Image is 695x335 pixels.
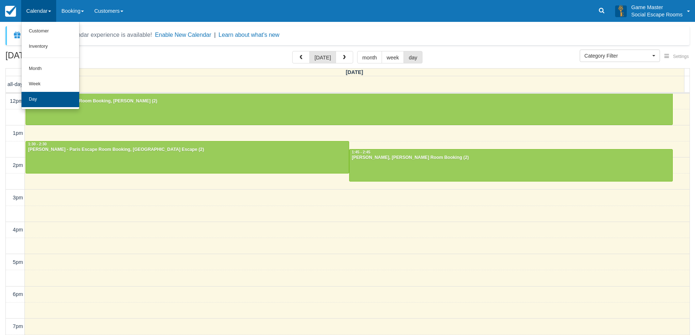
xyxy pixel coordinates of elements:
[22,61,79,77] a: Month
[22,24,79,39] a: Customer
[673,54,689,59] span: Settings
[28,142,47,146] span: 1:30 - 2:30
[660,51,693,62] button: Settings
[309,51,336,63] button: [DATE]
[357,51,382,63] button: month
[28,147,347,153] div: [PERSON_NAME] - Paris Escape Room Booking, [GEOGRAPHIC_DATA] Escape (2)
[631,4,683,11] p: Game Master
[26,93,673,125] a: 12:00 - 1:00Siqi - [PERSON_NAME] Room Booking, [PERSON_NAME] (2)
[404,51,422,63] button: day
[10,98,23,104] span: 12pm
[346,69,363,75] span: [DATE]
[13,291,23,297] span: 6pm
[349,149,673,181] a: 1:45 - 2:45[PERSON_NAME], [PERSON_NAME] Room Booking (2)
[219,32,279,38] a: Learn about what's new
[5,6,16,17] img: checkfront-main-nav-mini-logo.png
[26,141,349,173] a: 1:30 - 2:30[PERSON_NAME] - Paris Escape Room Booking, [GEOGRAPHIC_DATA] Escape (2)
[615,5,627,17] img: A3
[8,81,23,87] span: all-day
[631,11,683,18] p: Social Escape Rooms
[155,31,211,39] button: Enable New Calendar
[584,52,650,59] span: Category Filter
[382,51,404,63] button: week
[21,22,80,109] ul: Calendar
[22,77,79,92] a: Week
[580,50,660,62] button: Category Filter
[5,51,98,65] h2: [DATE]
[214,32,216,38] span: |
[13,323,23,329] span: 7pm
[22,92,79,107] a: Day
[13,259,23,265] span: 5pm
[352,150,370,154] span: 1:45 - 2:45
[13,130,23,136] span: 1pm
[22,39,79,54] a: Inventory
[13,227,23,233] span: 4pm
[351,155,671,161] div: [PERSON_NAME], [PERSON_NAME] Room Booking (2)
[28,98,671,104] div: Siqi - [PERSON_NAME] Room Booking, [PERSON_NAME] (2)
[24,31,152,39] div: A new Booking Calendar experience is available!
[13,195,23,200] span: 3pm
[13,162,23,168] span: 2pm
